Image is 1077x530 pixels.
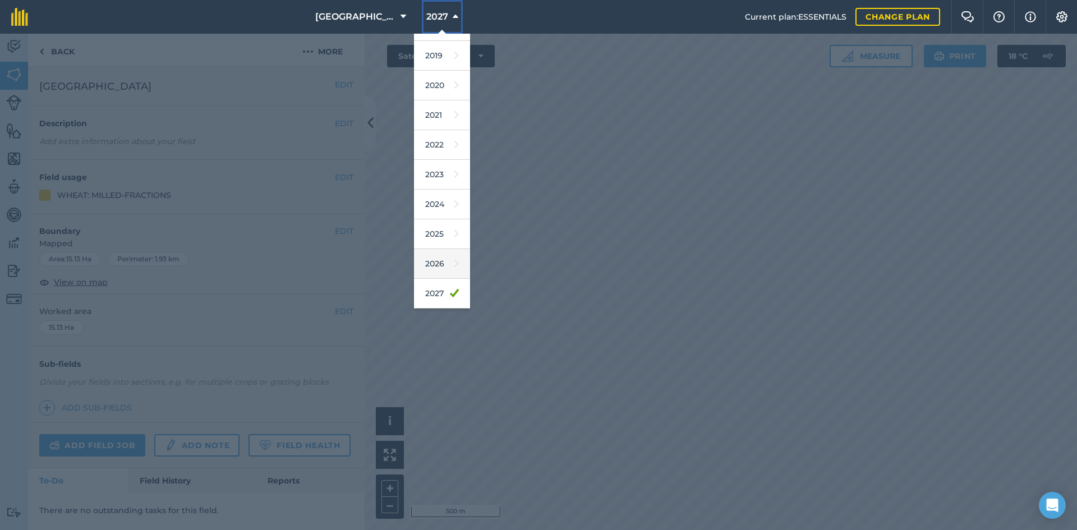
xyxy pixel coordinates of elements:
[1039,492,1066,519] div: Open Intercom Messenger
[1025,10,1036,24] img: svg+xml;base64,PHN2ZyB4bWxucz0iaHR0cDovL3d3dy53My5vcmcvMjAwMC9zdmciIHdpZHRoPSIxNyIgaGVpZ2h0PSIxNy...
[414,130,470,160] a: 2022
[745,11,846,23] span: Current plan : ESSENTIALS
[11,8,28,26] img: fieldmargin Logo
[414,219,470,249] a: 2025
[315,10,396,24] span: [GEOGRAPHIC_DATA]
[992,11,1006,22] img: A question mark icon
[414,41,470,71] a: 2019
[1055,11,1069,22] img: A cog icon
[414,190,470,219] a: 2024
[426,10,448,24] span: 2027
[414,160,470,190] a: 2023
[961,11,974,22] img: Two speech bubbles overlapping with the left bubble in the forefront
[414,279,470,308] a: 2027
[414,100,470,130] a: 2021
[855,8,940,26] a: Change plan
[414,249,470,279] a: 2026
[414,71,470,100] a: 2020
